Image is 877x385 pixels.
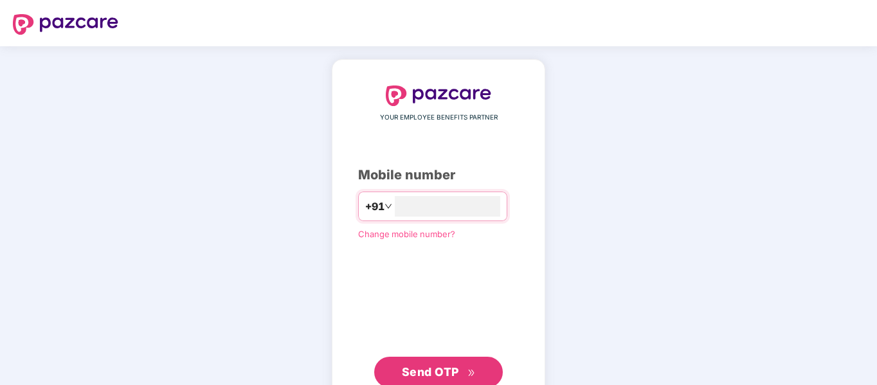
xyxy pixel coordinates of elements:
[358,165,519,185] div: Mobile number
[365,199,384,215] span: +91
[380,112,498,123] span: YOUR EMPLOYEE BENEFITS PARTNER
[402,365,459,379] span: Send OTP
[467,369,476,377] span: double-right
[13,14,118,35] img: logo
[358,229,455,239] a: Change mobile number?
[384,202,392,210] span: down
[386,85,491,106] img: logo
